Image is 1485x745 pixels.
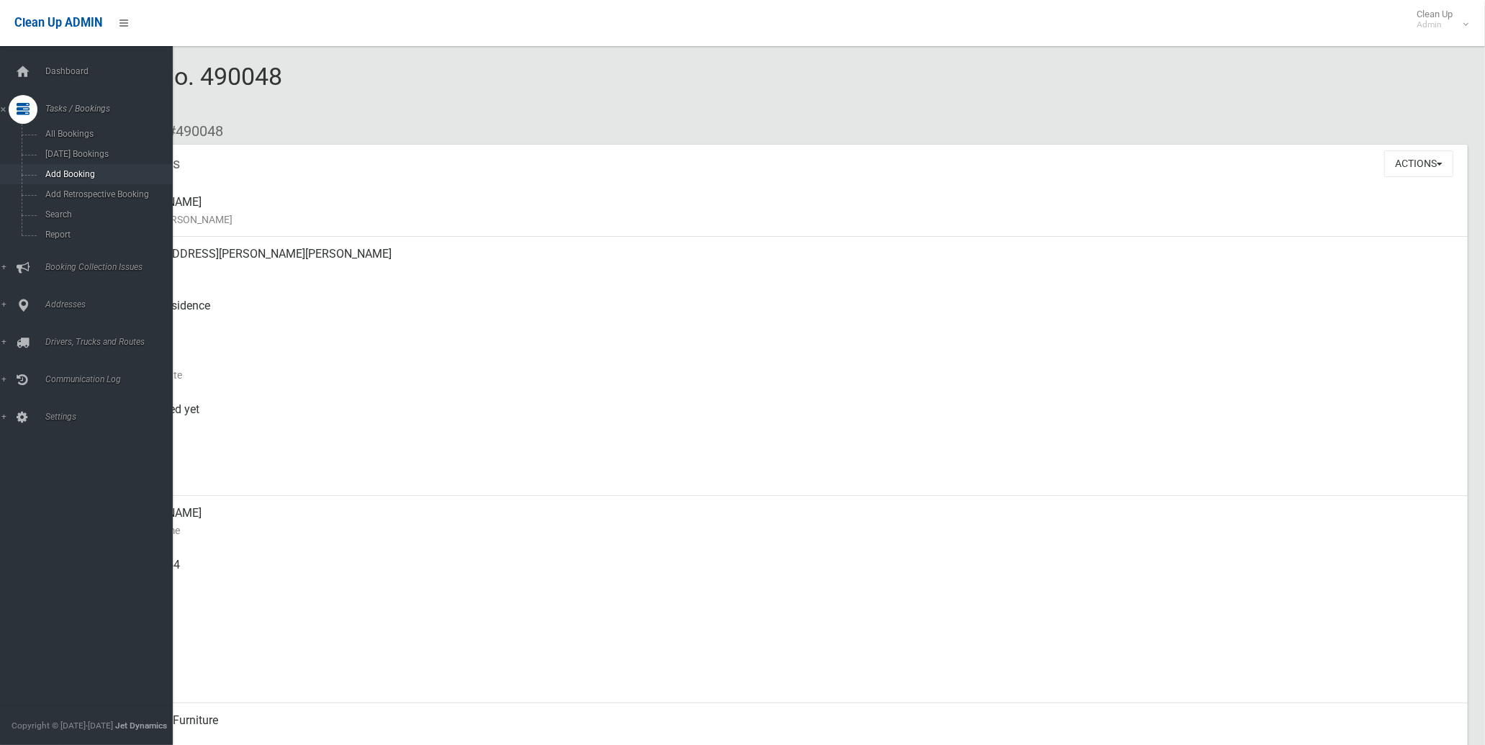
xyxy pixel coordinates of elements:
[115,651,1456,703] div: None given
[115,600,1456,651] div: None given
[1384,150,1453,177] button: Actions
[41,299,185,310] span: Addresses
[41,149,173,159] span: [DATE] Bookings
[115,340,1456,392] div: [DATE]
[115,263,1456,280] small: Address
[41,337,185,347] span: Drivers, Trucks and Routes
[115,470,1456,487] small: Zone
[115,289,1456,340] div: Front of Residence
[115,496,1456,548] div: [PERSON_NAME]
[41,209,173,220] span: Search
[1409,9,1467,30] span: Clean Up
[115,522,1456,539] small: Contact Name
[12,721,113,731] span: Copyright © [DATE]-[DATE]
[41,66,185,76] span: Dashboard
[115,185,1456,237] div: [PERSON_NAME]
[41,104,185,114] span: Tasks / Bookings
[115,392,1456,444] div: Not collected yet
[115,366,1456,384] small: Collection Date
[41,262,185,272] span: Booking Collection Issues
[41,230,173,240] span: Report
[41,169,173,179] span: Add Booking
[14,16,102,30] span: Clean Up ADMIN
[115,444,1456,496] div: [DATE]
[157,118,223,145] li: #490048
[115,211,1456,228] small: Name of [PERSON_NAME]
[41,189,173,199] span: Add Retrospective Booking
[115,548,1456,600] div: 0415243454
[115,721,167,731] strong: Jet Dynamics
[63,62,282,118] span: Booking No. 490048
[115,237,1456,289] div: [STREET_ADDRESS][PERSON_NAME][PERSON_NAME]
[115,574,1456,591] small: Mobile
[1417,19,1453,30] small: Admin
[115,626,1456,643] small: Landline
[41,129,173,139] span: All Bookings
[115,315,1456,332] small: Pickup Point
[115,418,1456,435] small: Collected At
[41,412,185,422] span: Settings
[41,374,185,384] span: Communication Log
[115,677,1456,695] small: Email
